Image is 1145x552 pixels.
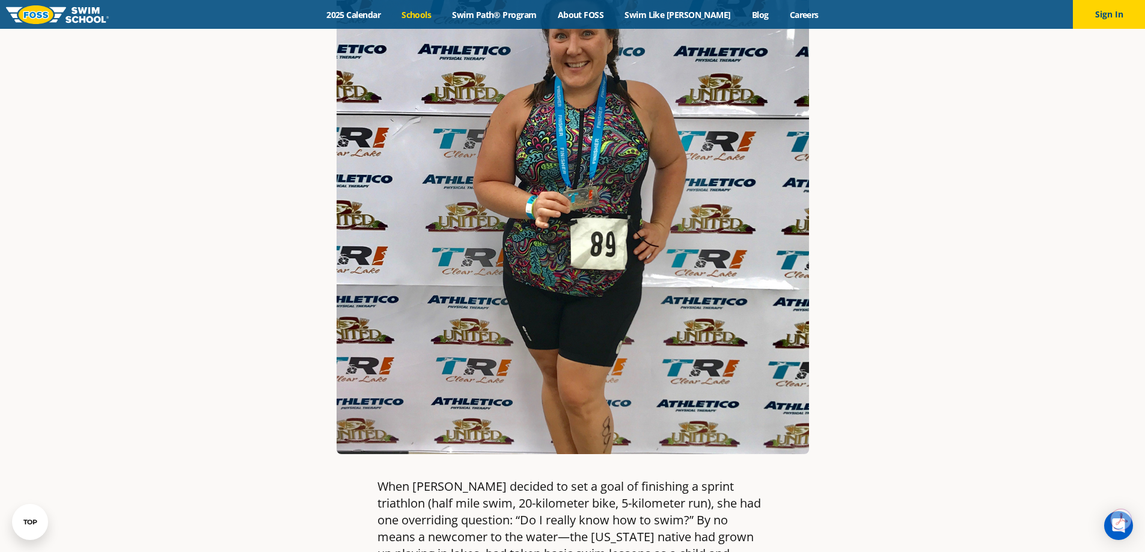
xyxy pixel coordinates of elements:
[391,9,442,20] a: Schools
[547,9,614,20] a: About FOSS
[316,9,391,20] a: 2025 Calendar
[1104,511,1133,540] div: Open Intercom Messenger
[23,518,37,526] div: TOP
[6,5,109,24] img: FOSS Swim School Logo
[779,9,829,20] a: Careers
[442,9,547,20] a: Swim Path® Program
[614,9,742,20] a: Swim Like [PERSON_NAME]
[741,9,779,20] a: Blog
